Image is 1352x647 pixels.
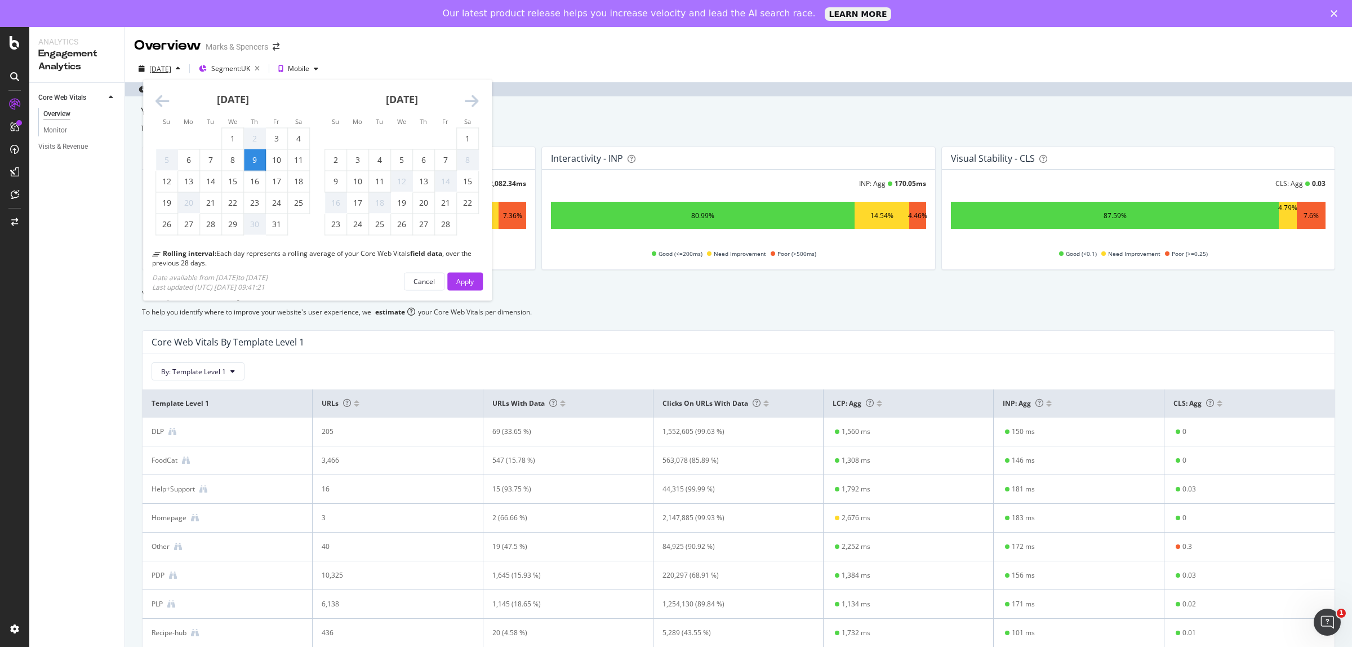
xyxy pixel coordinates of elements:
div: 2,147,885 (99.93 %) [662,513,799,523]
td: Monday, February 24, 2025 [347,214,369,235]
div: 1,560 ms [842,427,870,437]
div: 0 [1182,455,1186,466]
iframe: Intercom live chat [1314,609,1341,636]
td: Wednesday, February 26, 2025 [391,214,413,235]
div: 19 [156,197,177,209]
small: Su [163,117,170,126]
div: 16 [244,176,265,187]
div: 26 [156,219,177,230]
div: Your performance by dimension [142,288,1335,303]
div: CLS: Agg [1275,179,1303,188]
div: 7.6% [1304,211,1319,220]
div: 1,645 (15.93 %) [492,570,629,580]
div: 8 [457,154,478,166]
div: 14 [200,176,221,187]
td: Sunday, January 19, 2025 [156,192,178,214]
div: 20 [413,197,434,209]
span: By: Template Level 1 [161,367,226,376]
div: 1,552,605 (99.63 %) [662,427,799,437]
div: 0 [1182,513,1186,523]
td: Tuesday, February 25, 2025 [369,214,391,235]
div: 20 [178,197,199,209]
div: 29 [222,219,243,230]
td: Saturday, February 22, 2025 [457,192,479,214]
td: Wednesday, January 8, 2025 [222,149,244,171]
div: 30 [244,219,265,230]
td: Not available. Friday, February 14, 2025 [435,171,457,192]
div: Your overall site performance [141,104,1336,119]
button: Cancel [404,272,444,290]
td: Not available. Tuesday, February 18, 2025 [369,192,391,214]
div: 7.36% [503,211,522,220]
div: 15 [222,176,243,187]
div: 1 [222,133,243,144]
div: 2,082.34 ms [489,179,526,188]
td: Saturday, February 1, 2025 [457,128,479,149]
td: Friday, January 10, 2025 [266,149,288,171]
div: 10,325 [322,570,458,580]
td: Monday, January 6, 2025 [178,149,200,171]
div: [DATE] [149,64,171,74]
div: 13 [413,176,434,187]
div: 11 [288,154,309,166]
strong: [DATE] [386,92,418,106]
div: 31 [266,219,287,230]
td: Tuesday, February 11, 2025 [369,171,391,192]
div: 17 [347,197,368,209]
div: 2 [325,154,346,166]
span: Good (<=200ms) [659,247,702,260]
td: Not available. Sunday, January 5, 2025 [156,149,178,171]
div: Overview [134,36,201,55]
div: 27 [413,219,434,230]
div: 220,297 (68.91 %) [662,570,799,580]
div: 13 [178,176,199,187]
div: Visual Stability - CLS [951,153,1035,164]
div: 6,138 [322,599,458,609]
div: FoodCat [152,455,177,466]
td: Thursday, January 16, 2025 [244,171,266,192]
span: Need Improvement [1108,247,1160,260]
div: 4.46% [908,211,927,220]
td: Friday, January 3, 2025 [266,128,288,149]
small: Su [332,117,339,126]
span: Template Level 1 [152,398,300,409]
div: Move backward to switch to the previous month. [155,94,170,109]
td: Sunday, February 2, 2025 [325,149,347,171]
span: URLs [322,398,351,408]
div: 14 [435,176,456,187]
small: Th [420,117,427,126]
button: Segment:UK [194,60,264,78]
div: 1,308 ms [842,455,870,466]
span: Good (<0.1) [1066,247,1097,260]
div: 3 [347,154,368,166]
div: 1,145 (18.65 %) [492,599,629,609]
div: 12 [156,176,177,187]
div: 1,732 ms [842,628,870,638]
div: Monitor [43,125,67,136]
div: Apply [456,276,474,286]
span: LCP: Agg [833,398,874,408]
div: 4 [369,154,390,166]
div: 2,676 ms [842,513,870,523]
div: 20 (4.58 %) [492,628,629,638]
div: Overview [43,108,70,120]
div: 25 [288,197,309,209]
td: Wednesday, February 5, 2025 [391,149,413,171]
td: Wednesday, January 15, 2025 [222,171,244,192]
div: Analytics [38,36,115,47]
div: Cancel [413,276,435,286]
div: Recipe-hub [152,628,186,638]
td: Saturday, January 25, 2025 [288,192,310,214]
div: 4 [288,133,309,144]
div: DLP [152,427,164,437]
button: [DATE] [134,60,185,78]
div: 3 [322,513,458,523]
div: 28 [435,219,456,230]
div: Other [152,542,170,552]
small: Fr [442,117,448,126]
td: Not available. Wednesday, February 12, 2025 [391,171,413,192]
div: 146 ms [1012,455,1035,466]
div: 0 [1182,427,1186,437]
td: Tuesday, February 4, 2025 [369,149,391,171]
div: 18 [288,176,309,187]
